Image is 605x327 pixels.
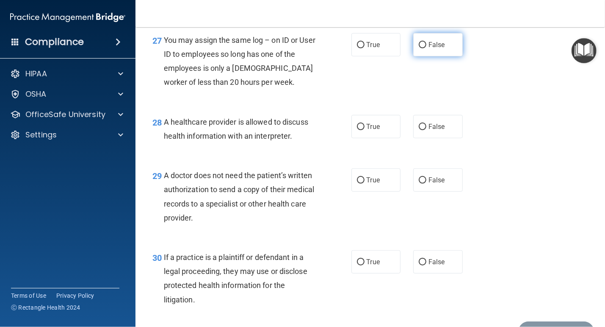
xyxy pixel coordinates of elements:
span: Ⓒ Rectangle Health 2024 [11,303,80,312]
img: PMB logo [10,9,125,26]
span: A doctor does not need the patient’s written authorization to send a copy of their medical record... [164,171,315,222]
span: False [428,258,445,266]
a: Privacy Policy [56,291,94,300]
input: True [357,177,365,184]
span: 30 [152,253,162,263]
input: True [357,124,365,130]
span: True [367,176,380,184]
span: 28 [152,117,162,128]
span: True [367,123,380,131]
a: HIPAA [10,69,123,79]
span: True [367,41,380,49]
span: False [428,176,445,184]
input: False [419,259,426,266]
a: OSHA [10,89,123,99]
span: True [367,258,380,266]
input: False [419,177,426,184]
span: If a practice is a plaintiff or defendant in a legal proceeding, they may use or disclose protect... [164,253,307,304]
p: HIPAA [25,69,47,79]
p: Settings [25,130,57,140]
input: False [419,124,426,130]
input: False [419,42,426,48]
h4: Compliance [25,36,84,48]
input: True [357,42,365,48]
span: 29 [152,171,162,181]
button: Open Resource Center [572,38,597,63]
span: A healthcare provider is allowed to discuss health information with an interpreter. [164,117,308,140]
p: OSHA [25,89,47,99]
span: You may assign the same log – on ID or User ID to employees so long has one of the employees is o... [164,36,315,87]
a: OfficeSafe University [10,109,123,120]
a: Terms of Use [11,291,46,300]
a: Settings [10,130,123,140]
p: OfficeSafe University [25,109,105,120]
input: True [357,259,365,266]
span: False [428,41,445,49]
span: False [428,123,445,131]
iframe: Drift Widget Chat Controller [563,268,595,301]
span: 27 [152,36,162,46]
